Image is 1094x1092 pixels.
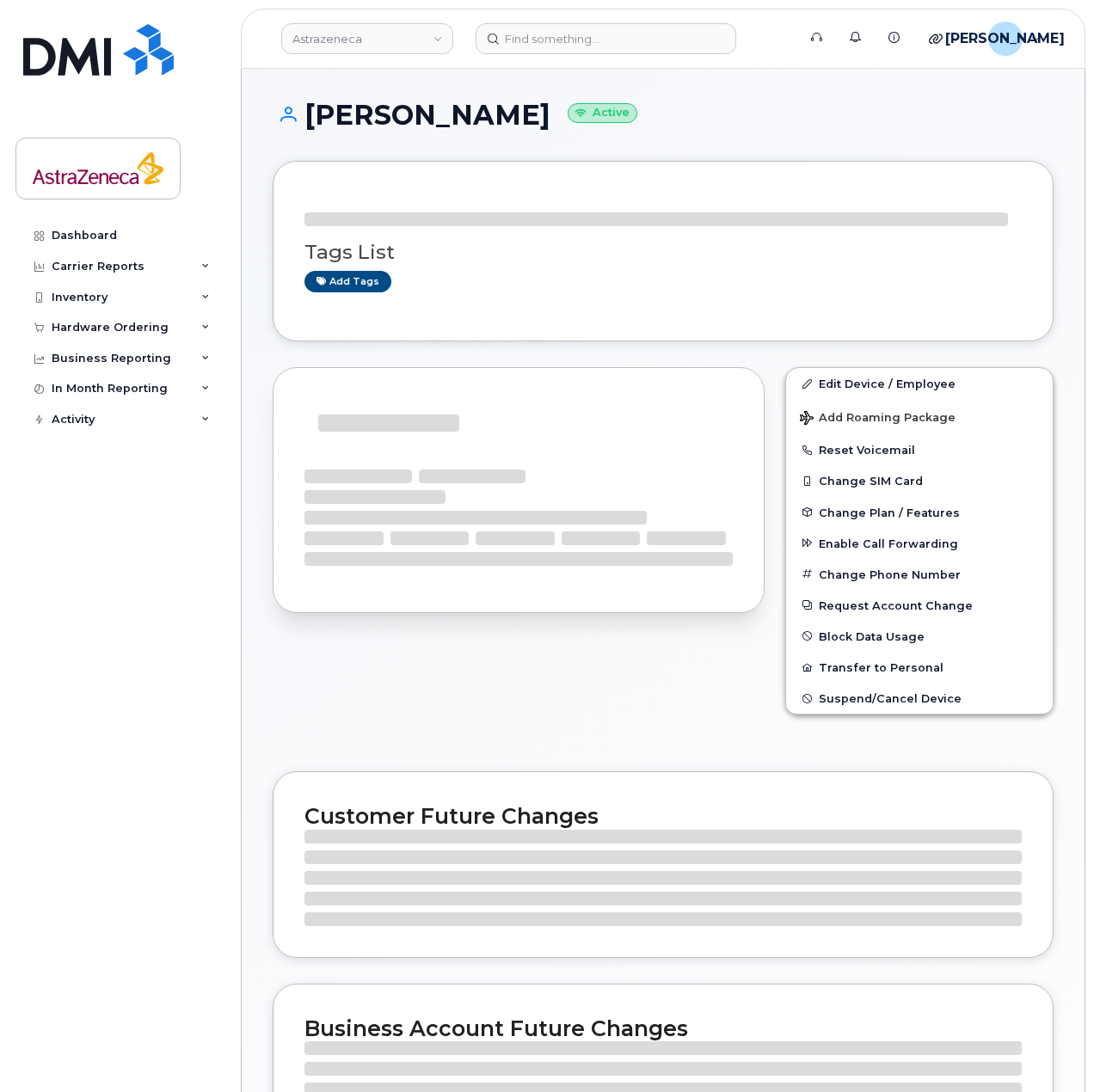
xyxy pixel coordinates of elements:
button: Add Roaming Package [786,399,1053,434]
button: Reset Voicemail [786,434,1053,465]
span: Suspend/Cancel Device [819,692,962,705]
button: Change Phone Number [786,559,1053,590]
h2: Business Account Future Changes [304,1015,1022,1041]
button: Suspend/Cancel Device [786,683,1053,714]
button: Block Data Usage [786,621,1053,652]
h3: Tags List [304,242,1022,263]
button: Change SIM Card [786,465,1053,496]
span: Add Roaming Package [800,411,956,427]
h1: [PERSON_NAME] [273,100,1054,130]
button: Request Account Change [786,590,1053,621]
button: Change Plan / Features [786,497,1053,528]
a: Add tags [304,271,391,292]
button: Enable Call Forwarding [786,528,1053,559]
span: Enable Call Forwarding [819,537,958,549]
span: Change Plan / Features [819,506,960,518]
h2: Customer Future Changes [304,803,1022,829]
small: Active [568,103,637,123]
a: Edit Device / Employee [786,368,1053,399]
button: Transfer to Personal [786,652,1053,683]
